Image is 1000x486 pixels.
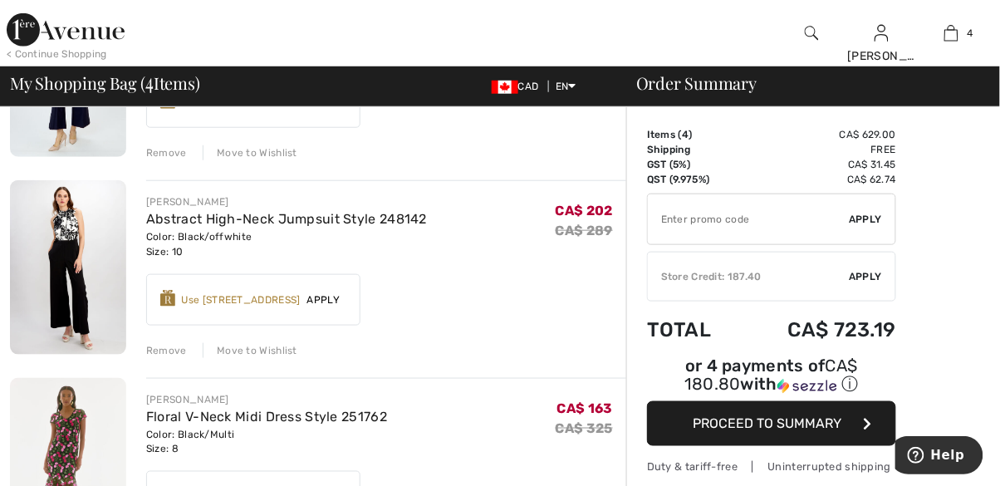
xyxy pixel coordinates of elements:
span: Apply [850,212,883,227]
span: CA$ 163 [557,400,613,416]
div: or 4 payments ofCA$ 180.80withSezzle Click to learn more about Sezzle [647,358,896,401]
button: Proceed to Summary [647,401,896,446]
span: CAD [492,81,546,92]
td: Free [740,142,896,157]
div: or 4 payments of with [647,358,896,395]
td: GST (5%) [647,157,740,172]
s: CA$ 325 [556,420,613,436]
div: Order Summary [616,75,990,91]
span: Proceed to Summary [694,415,842,431]
input: Promo code [648,194,850,244]
span: Apply [301,292,347,307]
td: QST (9.975%) [647,172,740,187]
a: Abstract High-Neck Jumpsuit Style 248142 [146,211,427,227]
div: Remove [146,343,187,358]
span: 4 [967,26,973,41]
a: 4 [918,23,986,43]
span: Apply [850,269,883,284]
div: Move to Wishlist [203,145,297,160]
span: EN [556,81,576,92]
img: Reward-Logo.svg [160,290,175,307]
img: search the website [805,23,819,43]
a: Floral V-Neck Midi Dress Style 251762 [146,409,387,425]
td: Shipping [647,142,740,157]
img: Sezzle [777,379,837,394]
img: My Info [875,23,889,43]
div: Store Credit: 187.40 [648,269,850,284]
s: CA$ 289 [556,223,613,238]
td: Items ( ) [647,127,740,142]
span: CA$ 202 [556,203,613,218]
td: CA$ 62.74 [740,172,896,187]
iframe: Opens a widget where you can find more information [895,436,983,478]
div: Move to Wishlist [203,343,297,358]
td: Total [647,302,740,358]
div: Remove [146,145,187,160]
span: CA$ 180.80 [684,356,858,394]
div: Color: Black/Multi Size: 8 [146,427,387,457]
div: [PERSON_NAME] [146,392,387,407]
div: Duty & tariff-free | Uninterrupted shipping [647,459,896,475]
td: CA$ 629.00 [740,127,896,142]
img: Abstract High-Neck Jumpsuit Style 248142 [10,180,126,355]
span: 4 [682,129,689,140]
img: My Bag [944,23,958,43]
td: CA$ 723.19 [740,302,896,358]
div: Color: Black/offwhite Size: 10 [146,229,427,259]
div: Use [STREET_ADDRESS] [182,292,301,307]
span: My Shopping Bag ( Items) [10,75,200,91]
td: CA$ 31.45 [740,157,896,172]
span: 4 [145,71,154,92]
div: [PERSON_NAME] [847,47,915,65]
a: Sign In [875,25,889,41]
div: [PERSON_NAME] [146,194,427,209]
img: 1ère Avenue [7,13,125,47]
div: < Continue Shopping [7,47,107,61]
img: Canadian Dollar [492,81,518,94]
